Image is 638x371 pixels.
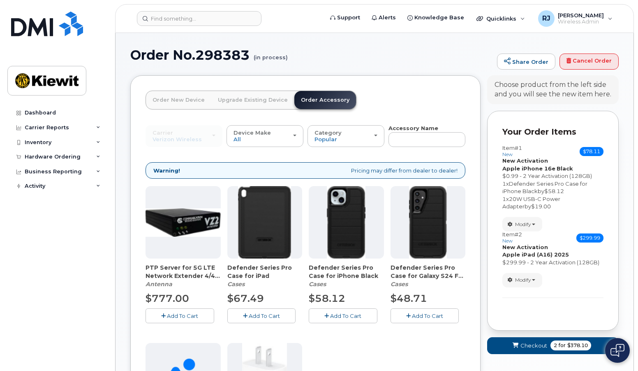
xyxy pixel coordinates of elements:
[211,91,294,109] a: Upgrade Existing Device
[227,264,303,280] span: Defender Series Pro Case for iPad
[531,203,551,210] span: $19.00
[130,48,493,62] h1: Order No.298383
[502,180,603,195] div: x by
[146,308,214,323] button: Add To Cart
[502,238,513,244] small: new
[309,308,377,323] button: Add To Cart
[502,145,522,157] h3: Item
[327,186,365,259] img: defenderiphone14.png
[146,264,221,288] div: PTP Server for 5G LTE Network Extender 4/4G LTE Network Extender 3
[520,342,547,350] span: Checkout
[554,342,557,349] span: 2
[314,136,337,142] span: Popular
[557,342,567,349] span: for
[502,231,522,243] h3: Item
[233,129,271,136] span: Device Make
[309,264,384,288] div: Defender Series Pro Case for iPhone Black
[391,280,408,288] em: Cases
[227,292,264,304] span: $67.49
[502,196,560,210] span: 20W USB-C Power Adapter
[557,165,573,172] strong: Black
[515,276,531,284] span: Modify
[502,251,569,258] strong: Apple iPad (A16) 2025
[146,292,189,304] span: $777.00
[559,54,619,70] a: Cancel Order
[412,313,443,319] span: Add To Cart
[502,196,506,202] span: 1
[309,264,384,280] span: Defender Series Pro Case for iPhone Black
[515,145,522,151] span: #1
[544,188,564,194] span: $58.12
[330,313,361,319] span: Add To Cart
[249,313,280,319] span: Add To Cart
[227,125,303,147] button: Device Make All
[502,273,542,287] button: Modify
[307,125,384,147] button: Category Popular
[391,292,427,304] span: $48.71
[502,152,513,157] small: new
[153,167,180,175] strong: Warning!
[167,313,198,319] span: Add To Cart
[580,147,603,156] span: $78.11
[233,136,241,142] span: All
[146,264,221,280] span: PTP Server for 5G LTE Network Extender 4/4G LTE Network Extender 3
[610,344,624,357] img: Open chat
[227,308,296,323] button: Add To Cart
[146,162,465,179] div: Pricing may differ from dealer to dealer!
[567,342,588,349] span: $378.10
[502,126,603,138] p: Your Order Items
[576,233,603,243] span: $299.99
[391,264,466,288] div: Defender Series Pro Case for Galaxy S24 FE - Black
[314,129,342,136] span: Category
[238,186,291,259] img: defenderipad10thgen.png
[502,180,587,195] span: Defender Series Pro Case for iPhone Black
[294,91,356,109] a: Order Accessory
[146,208,221,237] img: Casa_Sysem.png
[309,292,345,304] span: $58.12
[254,48,288,61] small: (in process)
[391,264,466,280] span: Defender Series Pro Case for Galaxy S24 FE - Black
[502,195,603,210] div: x by
[502,180,506,187] span: 1
[497,54,555,70] a: Share Order
[146,91,211,109] a: Order New Device
[227,264,303,288] div: Defender Series Pro Case for iPad
[309,280,326,288] em: Cases
[409,186,447,259] img: defenders23fe.png
[502,259,603,266] div: $299.99 - 2 Year Activation (128GB)
[487,337,619,354] button: Checkout 2 for $378.10
[391,308,459,323] button: Add To Cart
[502,217,542,231] button: Modify
[502,157,548,164] strong: New Activation
[515,231,522,238] span: #2
[502,244,548,250] strong: New Activation
[502,165,555,172] strong: Apple iPhone 16e
[495,80,611,99] div: Choose product from the left side and you will see the new item here.
[388,125,438,131] strong: Accessory Name
[515,221,531,228] span: Modify
[146,280,172,288] em: Antenna
[227,280,245,288] em: Cases
[502,172,603,180] div: $0.99 - 2 Year Activation (128GB)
